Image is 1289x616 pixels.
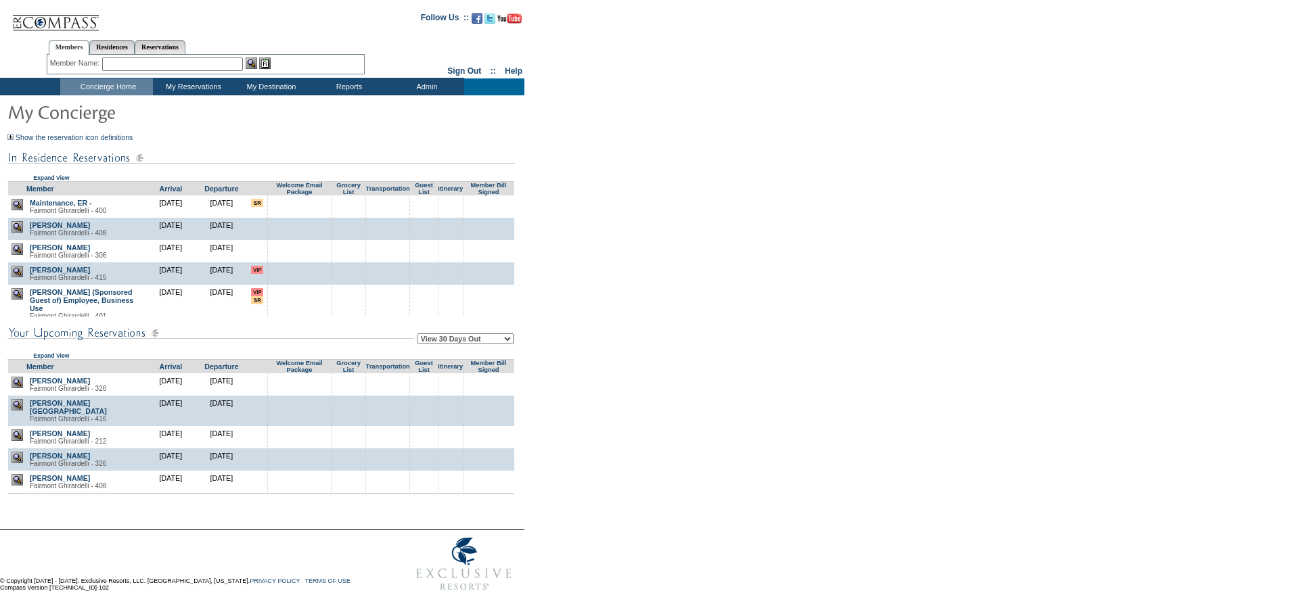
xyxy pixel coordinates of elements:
[299,199,300,199] img: blank.gif
[491,66,496,76] span: ::
[484,13,495,24] img: Follow us on Twitter
[438,185,463,192] a: Itinerary
[196,426,247,448] td: [DATE]
[348,474,349,475] img: blank.gif
[196,471,247,493] td: [DATE]
[30,385,106,392] span: Fairmont Ghirardelli - 326
[450,266,451,266] img: blank.gif
[299,474,300,475] img: blank.gif
[30,266,90,274] a: [PERSON_NAME]
[204,362,238,371] a: Departure
[26,362,54,371] a: Member
[472,17,482,25] a: Become our fan on Facebook
[489,399,489,400] img: blank.gif
[30,460,106,467] span: Fairmont Ghirardelli - 326
[450,288,451,289] img: blank.gif
[447,66,481,76] a: Sign Out
[160,362,183,371] a: Arrival
[471,360,507,373] a: Member Bill Signed
[348,288,349,289] img: blank.gif
[7,134,14,140] img: Show the reservation icon definitions
[424,452,424,452] img: blank.gif
[153,78,231,95] td: My Reservations
[12,399,23,410] img: view
[30,221,90,229] a: [PERSON_NAME]
[196,195,247,218] td: [DATE]
[145,262,196,285] td: [DATE]
[484,17,495,25] a: Follow us on Twitter
[424,399,424,400] img: blank.gif
[424,266,424,266] img: blank.gif
[450,452,451,452] img: blank.gif
[145,471,196,493] td: [DATE]
[415,182,432,195] a: Guest List
[145,218,196,240] td: [DATE]
[251,296,263,304] input: There are special requests for this reservation!
[30,252,106,259] span: Fairmont Ghirardelli - 306
[450,199,451,199] img: blank.gif
[145,493,196,515] td: [DATE]
[12,377,23,388] img: view
[12,474,23,485] img: view
[30,207,106,214] span: Fairmont Ghirardelli - 400
[196,493,247,515] td: [DATE]
[250,577,300,584] a: PRIVACY POLICY
[145,373,196,396] td: [DATE]
[12,429,23,441] img: view
[30,243,90,252] a: [PERSON_NAME]
[145,240,196,262] td: [DATE]
[231,78,309,95] td: My Destination
[33,174,69,181] a: Expand View
[196,285,247,323] td: [DATE]
[145,448,196,471] td: [DATE]
[276,360,322,373] a: Welcome Email Package
[33,352,69,359] a: Expand View
[348,399,349,400] img: blank.gif
[299,221,300,222] img: blank.gif
[276,182,322,195] a: Welcome Email Package
[30,437,106,445] span: Fairmont Ghirardelli - 212
[348,199,349,199] img: blank.gif
[251,288,263,296] input: VIP member
[489,452,489,452] img: blank.gif
[12,243,23,255] img: view
[305,577,351,584] a: TERMS OF USE
[30,452,90,460] a: [PERSON_NAME]
[489,199,489,199] img: blank.gif
[403,530,524,598] img: Exclusive Resorts
[30,199,92,207] a: Maintenance, ER -
[12,266,23,277] img: view
[49,40,90,55] a: Members
[30,482,106,490] span: Fairmont Ghirardelli - 408
[299,452,300,452] img: blank.gif
[505,66,522,76] a: Help
[299,288,300,289] img: blank.gif
[299,266,300,266] img: blank.gif
[309,78,386,95] td: Reports
[50,57,102,69] div: Member Name:
[145,285,196,323] td: [DATE]
[196,396,247,426] td: [DATE]
[365,363,409,370] a: Transportation
[30,274,106,281] span: Fairmont Ghirardelli - 415
[450,221,451,222] img: blank.gif
[438,363,463,370] a: Itinerary
[196,218,247,240] td: [DATE]
[424,288,424,289] img: blank.gif
[16,133,133,141] a: Show the reservation icon definitions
